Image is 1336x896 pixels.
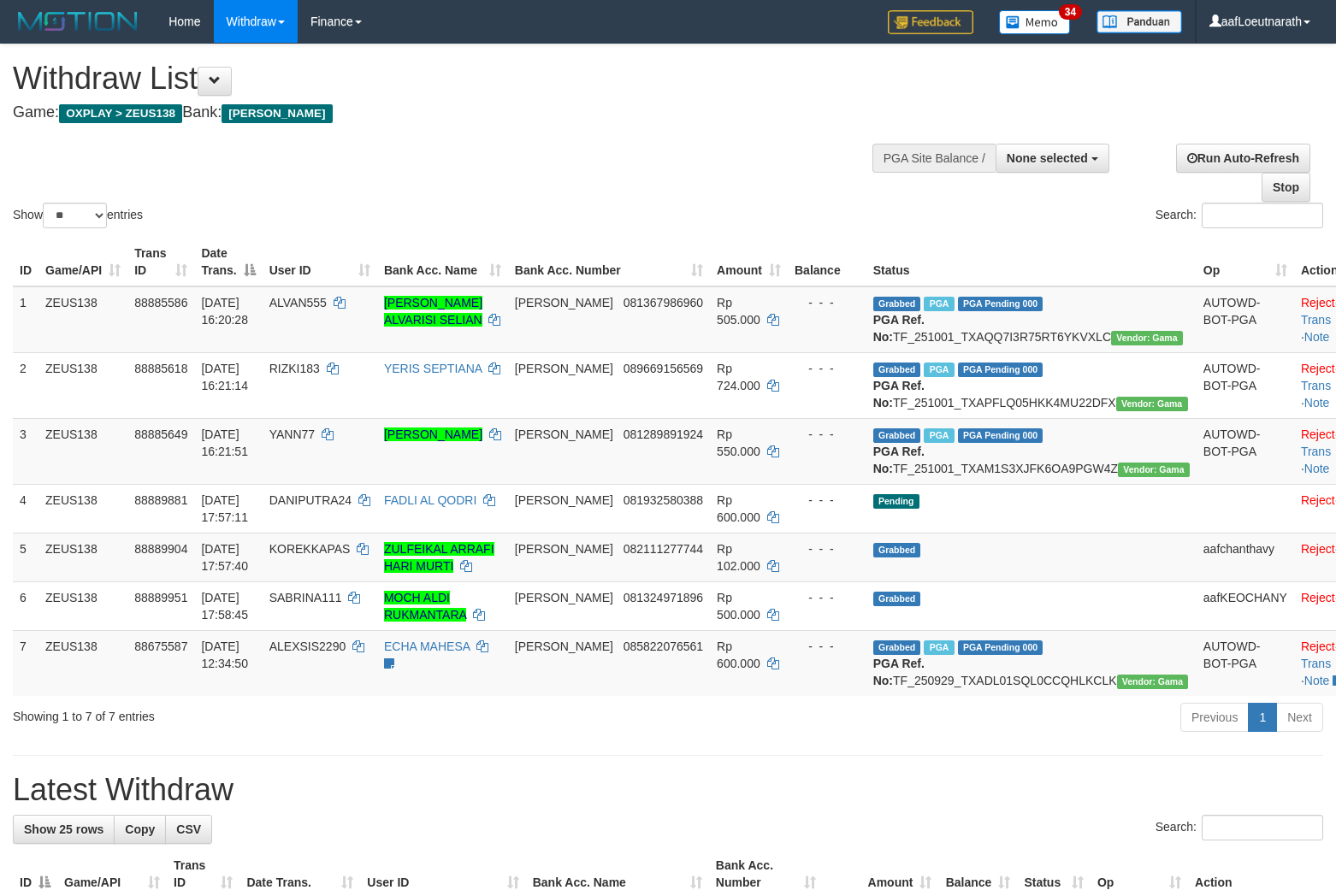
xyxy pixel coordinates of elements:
[1301,591,1335,604] a: Reject
[269,640,346,653] span: ALEXSIS2290
[1197,418,1294,484] td: AUTOWD-BOT-PGA
[717,493,760,524] span: Rp 600.000
[134,427,187,441] span: 88885649
[269,493,352,507] span: DANIPUTRA24
[1117,675,1189,689] span: Vendor URL: https://trx31.1velocity.biz
[508,238,710,286] th: Bank Acc. Number: activate to sort column ascending
[788,238,866,286] th: Balance
[384,591,466,622] a: MOCH ALDI RUKMANTARA
[134,542,187,556] span: 88889904
[13,773,1323,807] h1: Latest Withdraw
[873,297,921,311] span: Grabbed
[795,638,860,655] div: - - -
[795,492,860,509] div: - - -
[269,591,342,604] span: SABRINA111
[873,379,925,410] b: PGA Ref. No:
[873,428,921,443] span: Grabbed
[24,822,103,836] span: Show 25 rows
[1197,533,1294,581] td: aafchanthavy
[377,238,508,286] th: Bank Acc. Name: activate to sort column ascending
[1118,463,1190,477] span: Vendor URL: https://trx31.1velocity.biz
[1197,581,1294,630] td: aafKEOCHANY
[201,362,248,392] span: [DATE] 16:21:14
[717,591,760,622] span: Rp 500.000
[958,363,1043,377] span: PGA Pending
[958,640,1043,655] span: PGA Pending
[384,640,470,653] a: ECHA MAHESA
[624,427,703,441] span: Copy 081289891924 to clipboard
[710,238,788,286] th: Amount: activate to sort column ascending
[1116,397,1188,411] span: Vendor URL: https://trx31.1velocity.biz
[1111,331,1183,345] span: Vendor URL: https://trx31.1velocity.biz
[1007,151,1088,165] span: None selected
[958,297,1043,311] span: PGA Pending
[13,630,38,696] td: 7
[1262,173,1310,202] a: Stop
[624,296,703,309] span: Copy 081367986960 to clipboard
[624,591,703,604] span: Copy 081324971896 to clipboard
[866,286,1197,353] td: TF_251001_TXAQQ7I3R75RT6YKVXLC
[38,238,127,286] th: Game/API: activate to sort column ascending
[1304,674,1330,687] a: Note
[515,427,613,441] span: [PERSON_NAME]
[873,640,921,655] span: Grabbed
[515,591,613,604] span: [PERSON_NAME]
[866,238,1197,286] th: Status
[873,313,925,344] b: PGA Ref. No:
[384,362,482,375] a: YERIS SEPTIANA
[1276,703,1323,732] a: Next
[873,543,921,557] span: Grabbed
[1156,815,1323,840] label: Search:
[924,363,954,377] span: Marked by aafanarl
[1156,203,1323,228] label: Search:
[38,484,127,533] td: ZEUS138
[13,62,873,96] h1: Withdraw List
[717,362,760,392] span: Rp 724.000
[1301,427,1335,441] a: Reject
[624,640,703,653] span: Copy 085822076561 to clipboard
[1301,542,1335,556] a: Reject
[924,640,954,655] span: Marked by aafpengsreynich
[872,144,996,173] div: PGA Site Balance /
[13,238,38,286] th: ID
[38,286,127,353] td: ZEUS138
[127,238,194,286] th: Trans ID: activate to sort column ascending
[873,494,919,509] span: Pending
[269,427,315,441] span: YANN77
[996,144,1109,173] button: None selected
[13,701,544,725] div: Showing 1 to 7 of 7 entries
[795,589,860,606] div: - - -
[38,533,127,581] td: ZEUS138
[38,630,127,696] td: ZEUS138
[38,418,127,484] td: ZEUS138
[201,493,248,524] span: [DATE] 17:57:11
[38,581,127,630] td: ZEUS138
[13,286,38,353] td: 1
[134,362,187,375] span: 88885618
[795,426,860,443] div: - - -
[134,493,187,507] span: 88889881
[384,542,494,573] a: ZULFEIKAL ARRAFI HARI MURTI
[717,296,760,327] span: Rp 505.000
[1304,396,1330,410] a: Note
[384,427,482,441] a: [PERSON_NAME]
[717,542,760,573] span: Rp 102.000
[269,542,351,556] span: KOREKKAPAS
[1197,352,1294,418] td: AUTOWD-BOT-PGA
[1059,4,1082,20] span: 34
[1197,238,1294,286] th: Op: activate to sort column ascending
[866,352,1197,418] td: TF_251001_TXAPFLQ05HKK4MU22DFX
[1197,630,1294,696] td: AUTOWD-BOT-PGA
[13,104,873,121] h4: Game: Bank:
[134,296,187,309] span: 88885586
[624,362,703,375] span: Copy 089669156569 to clipboard
[624,542,703,556] span: Copy 082111277744 to clipboard
[13,581,38,630] td: 6
[1202,203,1323,228] input: Search:
[13,533,38,581] td: 5
[866,418,1197,484] td: TF_251001_TXAM1S3XJFK6OA9PGW4Z
[1097,10,1182,33] img: panduan.png
[43,203,107,228] select: Showentries
[924,297,954,311] span: Marked by aafanarl
[1301,296,1335,309] a: Reject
